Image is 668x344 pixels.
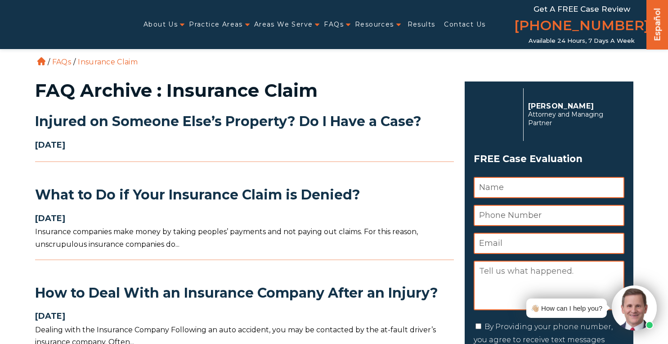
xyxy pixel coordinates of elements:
[612,285,657,330] img: Intaker widget Avatar
[35,311,65,321] strong: [DATE]
[529,37,635,45] span: Available 24 Hours, 7 Days a Week
[143,15,178,34] a: About Us
[35,186,360,203] a: What to Do if Your Insurance Claim is Denied?
[324,15,344,34] a: FAQs
[531,302,602,314] div: 👋🏼 How can I help you?
[35,140,65,150] strong: [DATE]
[35,213,65,223] strong: [DATE]
[189,15,243,34] a: Practice Areas
[474,205,624,226] input: Phone Number
[5,16,115,33] img: Auger & Auger Accident and Injury Lawyers Logo
[474,177,624,198] input: Name
[528,102,619,110] p: [PERSON_NAME]
[474,150,624,167] h3: FREE Case Evaluation
[444,15,485,34] a: Contact Us
[37,57,45,65] a: Home
[52,58,71,66] a: FAQs
[474,233,624,254] input: Email
[254,15,313,34] a: Areas We Serve
[528,110,619,127] span: Attorney and Managing Partner
[35,285,438,301] a: How to Deal With an Insurance Company After an Injury?
[534,5,630,14] span: Get a FREE Case Review
[76,58,140,66] li: Insurance Claim
[408,15,435,34] a: Results
[35,81,454,100] h1: FAQ Archive : Insurance Claim
[355,15,394,34] a: Resources
[35,226,454,250] p: Insurance companies make money by taking peoples’ payments and not paying out claims. For this re...
[514,16,649,37] a: [PHONE_NUMBER]
[474,92,519,137] img: Herbert Auger
[35,113,421,130] a: Injured on Someone Else’s Property? Do I Have a Case?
